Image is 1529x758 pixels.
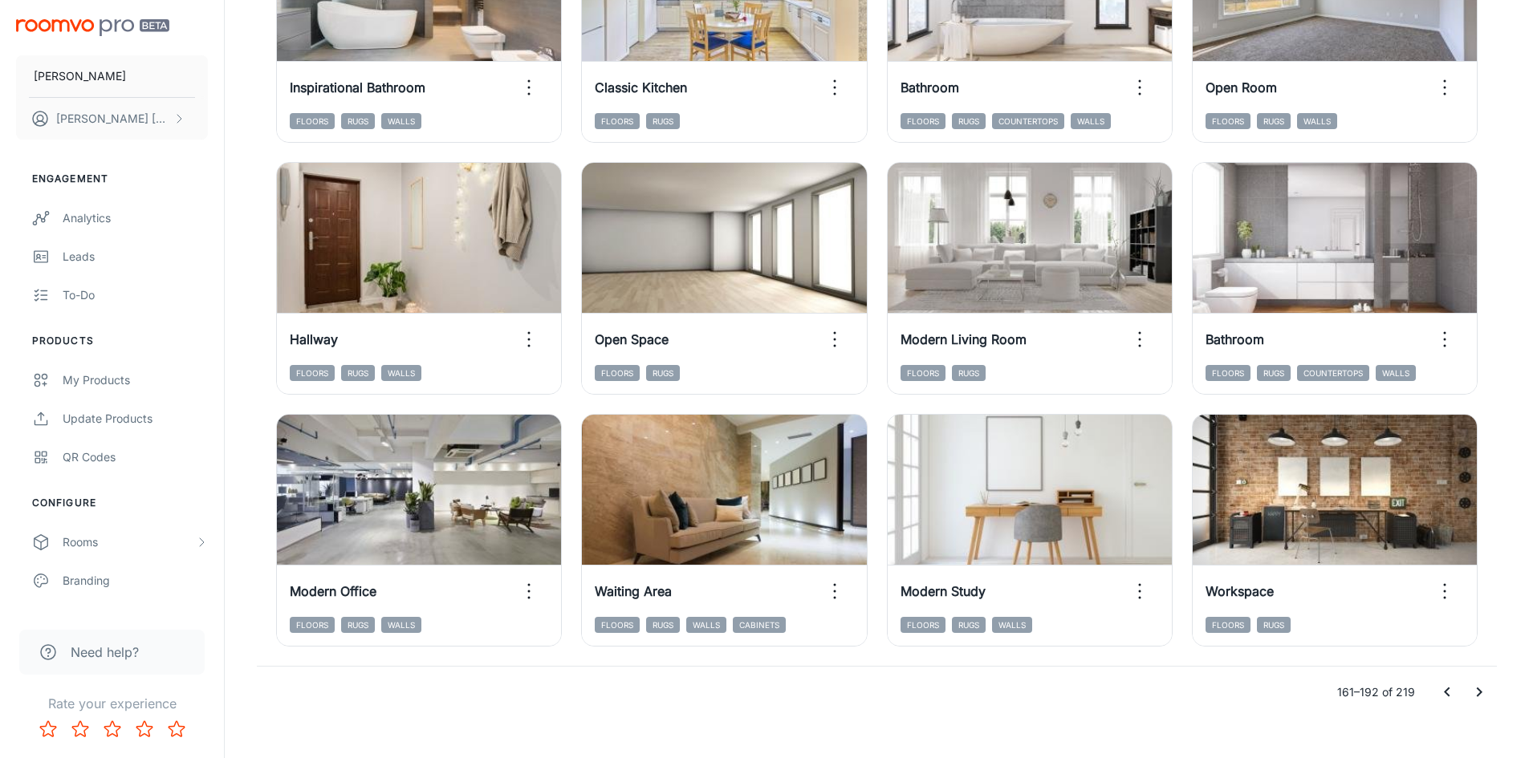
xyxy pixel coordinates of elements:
span: Floors [290,365,335,381]
span: Rugs [646,113,680,129]
button: [PERSON_NAME] [16,55,208,97]
span: Floors [290,617,335,633]
div: My Products [63,371,208,389]
span: Rugs [1257,617,1291,633]
h6: Inspirational Bathroom [290,78,425,97]
span: Floors [901,617,945,633]
span: Floors [290,113,335,129]
h6: Classic Kitchen [595,78,687,97]
div: Leads [63,248,208,266]
span: Rugs [646,617,680,633]
span: Floors [595,617,640,633]
span: Walls [381,365,421,381]
button: [PERSON_NAME] [PERSON_NAME] [16,98,208,140]
span: Floors [1206,617,1250,633]
h6: Open Space [595,330,669,349]
span: Rugs [341,113,375,129]
h6: Modern Living Room [901,330,1027,349]
span: Floors [595,365,640,381]
p: [PERSON_NAME] [PERSON_NAME] [56,110,169,128]
h6: Waiting Area [595,582,672,601]
span: Rugs [646,365,680,381]
button: Rate 5 star [161,713,193,745]
span: Floors [1206,365,1250,381]
div: Analytics [63,209,208,227]
span: Walls [992,617,1032,633]
span: Walls [1071,113,1111,129]
h6: Modern Office [290,582,376,601]
span: Countertops [992,113,1064,129]
span: Need help? [71,642,139,662]
span: Floors [595,113,640,129]
span: Rugs [952,617,986,633]
div: Update Products [63,410,208,428]
h6: Open Room [1206,78,1277,97]
span: Floors [901,113,945,129]
p: [PERSON_NAME] [34,67,126,85]
img: Roomvo PRO Beta [16,19,169,36]
span: Rugs [341,617,375,633]
h6: Hallway [290,330,338,349]
p: 161–192 of 219 [1337,683,1415,701]
span: Rugs [1257,113,1291,129]
button: Rate 2 star [64,713,96,745]
span: Rugs [952,113,986,129]
span: Rugs [1257,365,1291,381]
span: Rugs [952,365,986,381]
button: Go to next page [1463,676,1495,708]
span: Walls [381,113,421,129]
button: Rate 1 star [32,713,64,745]
span: Walls [686,617,726,633]
div: QR Codes [63,448,208,466]
h6: Bathroom [901,78,959,97]
div: Branding [63,572,208,590]
span: Countertops [1297,365,1369,381]
h6: Workspace [1206,582,1274,601]
span: Walls [381,617,421,633]
span: Floors [901,365,945,381]
span: Floors [1206,113,1250,129]
div: Texts [63,610,208,628]
div: To-do [63,286,208,304]
button: Go to previous page [1431,676,1463,708]
span: Cabinets [733,617,786,633]
div: Rooms [63,533,195,551]
button: Rate 4 star [128,713,161,745]
span: Walls [1297,113,1337,129]
h6: Modern Study [901,582,986,601]
span: Walls [1376,365,1416,381]
span: Rugs [341,365,375,381]
h6: Bathroom [1206,330,1264,349]
button: Rate 3 star [96,713,128,745]
p: Rate your experience [13,694,211,713]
